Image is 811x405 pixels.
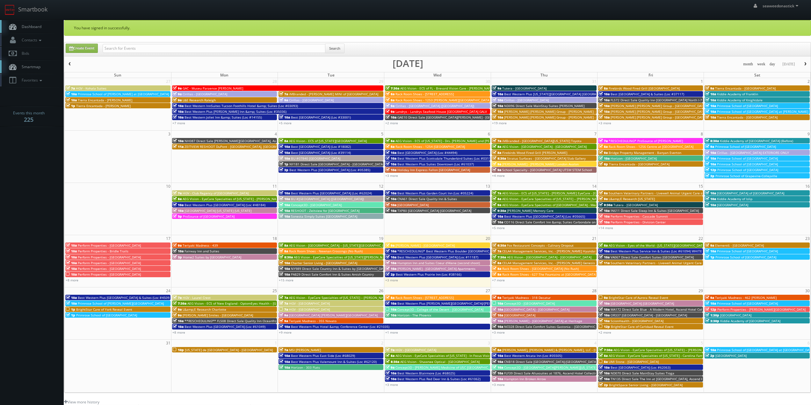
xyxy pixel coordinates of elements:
span: Tierra Encantada - [PERSON_NAME] [76,104,131,108]
span: Tutera - [GEOGRAPHIC_DATA] [613,203,658,207]
span: 7a [599,139,608,143]
span: 9a [492,168,501,172]
span: Teriyaki Madness - 318 Decatur [502,295,551,300]
span: 7:30a [492,255,506,259]
span: 11a [173,144,184,149]
button: week [755,60,768,68]
span: 10a [705,156,716,161]
span: 10a [599,109,610,114]
span: 8a [492,272,501,277]
span: Best Western Plus [GEOGRAPHIC_DATA] & Suites (Loc #45093) [78,295,172,300]
span: 10a [66,266,77,271]
span: Cirillas - [GEOGRAPHIC_DATA] [289,98,334,102]
span: Best Western Plus [GEOGRAPHIC_DATA] (Loc #05385) [289,168,370,172]
a: +14 more [598,226,613,230]
span: 10a [279,208,290,213]
span: CELA4 Management Services, Inc. - [PERSON_NAME] Hyundai [502,249,596,253]
span: [PERSON_NAME] - [GEOGRAPHIC_DATA] Apartments [397,266,475,271]
a: +4 more [492,173,505,178]
span: AEG Vision - ECS of FL - Brevard Vision Care - [PERSON_NAME] [400,86,494,90]
span: [PERSON_NAME] [PERSON_NAME] Group - [PERSON_NAME] - 712 [PERSON_NAME] Trove [PERSON_NAME] [504,109,664,114]
span: 10a [705,115,716,119]
a: +3 more [385,173,398,178]
span: 10a [492,220,503,224]
span: 10a [492,115,503,119]
span: FL572 Direct Sale Quality Inn [GEOGRAPHIC_DATA] North I-75 [611,98,704,102]
span: 10a [173,208,184,213]
span: 10a [173,139,184,143]
span: 10a [492,214,503,219]
span: 7a [66,86,75,90]
span: AEG Vision - EyeCare Specialties of [US_STATE][PERSON_NAME] Eyecare Associates [294,255,420,259]
span: 9a [173,92,182,96]
span: Perform Properties - [GEOGRAPHIC_DATA] [78,266,141,271]
span: Best Western Plus [PERSON_NAME] Inn &amp; Suites (Loc #35036) [185,109,286,114]
span: CELA4 Management Services, Inc. - [PERSON_NAME] Genesis [502,261,595,265]
span: 10a [492,104,503,108]
span: Rack Room Shoes - Newnan Crossings (No Rush) [289,249,363,253]
span: 10a [705,191,716,195]
span: 10a [386,203,396,207]
span: 10a [66,272,77,277]
span: 9a [173,86,182,90]
span: 10a [386,156,396,161]
span: 7a [173,295,182,300]
span: ZEITVIEW RESHOOT DuPont - [GEOGRAPHIC_DATA], [GEOGRAPHIC_DATA] [185,144,294,149]
span: 8a [492,266,501,271]
span: Best Western Plus Suites Downtown (Loc #61037) [397,162,474,166]
span: Primrose School of [GEOGRAPHIC_DATA] [715,255,776,259]
span: 8a [599,191,608,195]
span: GAC - Museu Paraense [PERSON_NAME] [183,86,243,90]
span: Best [GEOGRAPHIC_DATA] (Loc #39114) [291,150,351,155]
span: 10a [599,104,610,108]
a: +5 more [492,226,505,230]
span: 10a [705,249,716,253]
span: Rack Room Shoes - [GEOGRAPHIC_DATA] (No Rush) [502,266,579,271]
span: Primrose School of [PERSON_NAME] at [GEOGRAPHIC_DATA] [78,92,169,96]
span: AEG Vision - EyeCare Specialties of [GEOGRAPHIC_DATA] - Medfield Eye Associates [502,203,627,207]
span: [GEOGRAPHIC_DATA] of [GEOGRAPHIC_DATA] [717,191,784,195]
span: 10a [705,150,716,155]
span: Favorites [18,77,44,83]
span: Best Western Plus Garden Court Inn (Loc #05224) [397,191,473,195]
span: CNA61 Direct Sale Quality Inn & Suites [397,197,457,201]
span: 9a [705,243,714,248]
span: 8a [173,197,182,201]
span: 10a [386,261,396,265]
span: 7a [279,295,288,300]
span: Horizon - [GEOGRAPHIC_DATA] [611,156,657,161]
span: Southern Veterinary Partners - Livewell Animal Urgent Care of [PERSON_NAME] [609,191,730,195]
span: Concept3D - [GEOGRAPHIC_DATA] [291,203,342,207]
input: Search for Events [103,44,325,53]
span: 10a [173,203,184,207]
a: Create Event [66,44,98,53]
span: Home2 Suites by [GEOGRAPHIC_DATA] [183,255,241,259]
a: +8 more [66,278,78,282]
span: 1p [279,162,288,166]
span: 10a [492,92,503,96]
span: 10a [705,203,716,207]
span: 8a [386,92,395,96]
span: *RESCHEDULING* Best Western Plus Boulder [GEOGRAPHIC_DATA] (Loc #06179) [397,249,520,253]
span: Best Western Plus [US_STATE][GEOGRAPHIC_DATA] [GEOGRAPHIC_DATA] (Loc #37096) [504,92,634,96]
span: [PERSON_NAME] [PERSON_NAME] Group - [GEOGRAPHIC_DATA] - [STREET_ADDRESS] [611,109,738,114]
span: 10a [492,109,503,114]
span: 10a [705,109,716,114]
span: PA829 Direct Sale Comfort Inn & Suites Amish Country [291,272,374,277]
span: Perform Properties - Cascade Summit [611,214,668,219]
span: Kiddie Academy of [GEOGRAPHIC_DATA] (Before) [720,139,793,143]
span: [PERSON_NAME] - [GEOGRAPHIC_DATA] [395,243,455,248]
span: 10a [386,197,396,201]
span: 9a [386,243,395,248]
span: 10a [279,197,290,201]
span: 8a [599,86,608,90]
span: 8a [599,243,608,248]
a: +19 more [492,121,507,125]
span: 9a [705,86,714,90]
a: +7 more [172,121,185,125]
span: 3p [173,255,182,259]
span: VA067 Direct Sale Comfort Suites [GEOGRAPHIC_DATA] [611,255,694,259]
span: AEG Vision - ECS of [US_STATE] - [PERSON_NAME] EyeCare - [GEOGRAPHIC_DATA] ([GEOGRAPHIC_DATA]) [502,191,658,195]
span: 10a [66,261,77,265]
span: Firebirds Wood Fired Grill [PERSON_NAME] [502,150,567,155]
